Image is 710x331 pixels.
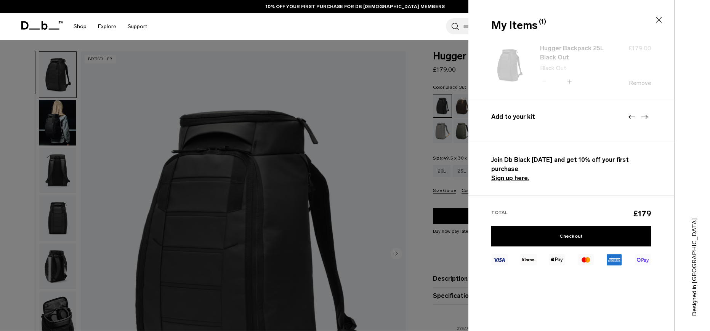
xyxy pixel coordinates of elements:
nav: Main Navigation [68,13,153,40]
span: Total [491,210,508,215]
a: Explore [98,13,116,40]
span: £179 [633,209,651,218]
div: My Items [491,18,650,34]
strong: Join Db Black [DATE] and get 10% off your first purchase [491,156,629,173]
a: 10% OFF YOUR FIRST PURCHASE FOR DB [DEMOGRAPHIC_DATA] MEMBERS [266,3,445,10]
a: Checkout [491,226,651,246]
h3: Add to your kit [491,112,651,122]
p: Designed in [GEOGRAPHIC_DATA] [690,202,699,316]
a: Sign up here. [491,174,529,182]
a: Shop [74,13,87,40]
a: Support [128,13,147,40]
span: (1) [539,17,546,26]
p: . [491,155,651,183]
